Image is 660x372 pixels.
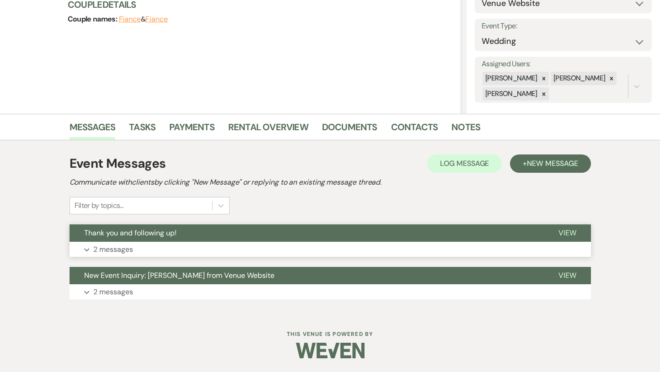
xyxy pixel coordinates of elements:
span: Couple names: [68,14,119,24]
p: 2 messages [93,244,133,255]
p: 2 messages [93,286,133,298]
span: Log Message [440,159,489,168]
a: Messages [70,120,116,140]
button: Log Message [427,154,502,173]
span: View [558,271,576,280]
button: +New Message [510,154,590,173]
button: View [544,267,591,284]
button: 2 messages [70,242,591,257]
button: View [544,224,591,242]
a: Contacts [391,120,438,140]
span: New Event Inquiry: [PERSON_NAME] from Venue Website [84,271,274,280]
a: Documents [322,120,377,140]
div: [PERSON_NAME] [483,87,539,101]
button: Fiance [119,16,141,23]
a: Payments [169,120,215,140]
span: Thank you and following up! [84,228,177,238]
div: [PERSON_NAME] [551,72,607,85]
img: Weven Logo [296,335,365,367]
h1: Event Messages [70,154,166,173]
span: View [558,228,576,238]
label: Event Type: [482,20,645,33]
button: New Event Inquiry: [PERSON_NAME] from Venue Website [70,267,544,284]
h2: Communicate with clients by clicking "New Message" or replying to an existing message thread. [70,177,591,188]
button: Fiance [145,16,168,23]
a: Rental Overview [228,120,308,140]
div: [PERSON_NAME] [483,72,539,85]
label: Assigned Users: [482,58,645,71]
a: Tasks [129,120,156,140]
a: Notes [451,120,480,140]
div: Filter by topics... [75,200,123,211]
span: New Message [527,159,578,168]
button: Thank you and following up! [70,224,544,242]
span: & [119,15,168,24]
button: 2 messages [70,284,591,300]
